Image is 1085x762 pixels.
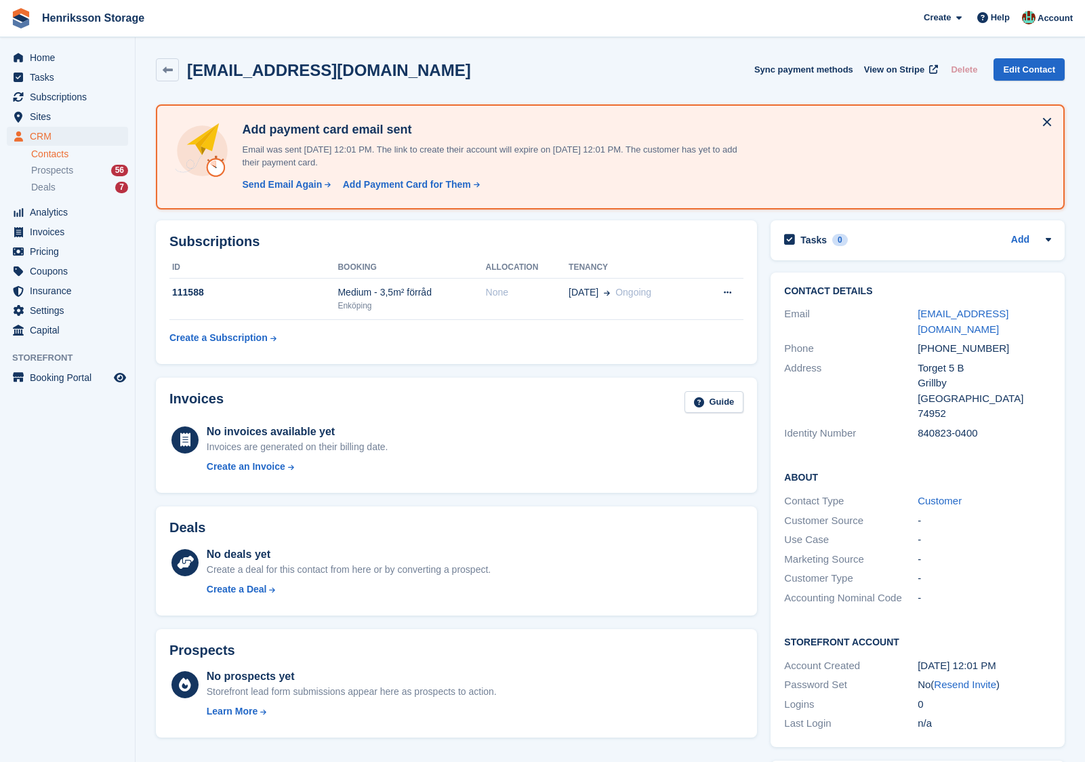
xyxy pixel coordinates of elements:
th: ID [169,257,337,279]
span: ( ) [930,679,1000,690]
span: Coupons [30,262,111,281]
div: 0 [918,697,1051,713]
div: [PHONE_NUMBER] [918,341,1051,357]
a: Prospects 56 [31,163,128,178]
span: Tasks [30,68,111,87]
h2: Storefront Account [784,635,1051,648]
button: Sync payment methods [754,58,853,81]
div: [DATE] 12:01 PM [918,658,1051,674]
div: - [918,532,1051,548]
a: View on Stripe [859,58,941,81]
span: Create [924,11,951,24]
a: menu [7,222,128,241]
a: menu [7,368,128,387]
button: Delete [945,58,983,81]
span: CRM [30,127,111,146]
p: Email was sent [DATE] 12:01 PM. The link to create their account will expire on [DATE] 12:01 PM. ... [237,143,745,169]
img: stora-icon-8386f47178a22dfd0bd8f6a31ec36ba5ce8667c1dd55bd0f319d3a0aa187defe.svg [11,8,31,28]
h2: Invoices [169,391,224,414]
div: Email [784,306,918,337]
div: - [918,513,1051,529]
span: Booking Portal [30,368,111,387]
a: Contacts [31,148,128,161]
div: Invoices are generated on their billing date. [207,440,388,454]
a: Learn More [207,704,497,719]
div: Create a Deal [207,582,267,597]
span: Settings [30,301,111,320]
div: Customer Type [784,571,918,586]
div: 0 [832,234,848,246]
a: menu [7,203,128,222]
a: Deals 7 [31,180,128,195]
a: menu [7,242,128,261]
span: Analytics [30,203,111,222]
a: Add [1011,233,1029,248]
h2: Subscriptions [169,234,743,249]
img: add-payment-card-4dbda4983b697a7845d177d07a5d71e8a16f1ec00487972de202a45f1e8132f5.svg [173,122,231,180]
h2: Deals [169,520,205,536]
h2: Contact Details [784,286,1051,297]
span: Deals [31,181,56,194]
div: Enköping [337,300,485,312]
div: Create an Invoice [207,460,285,474]
th: Booking [337,257,485,279]
div: Grillby [918,376,1051,391]
a: Add Payment Card for Them [337,178,481,192]
div: Marketing Source [784,552,918,567]
a: Resend Invite [934,679,996,690]
span: View on Stripe [864,63,924,77]
div: 111588 [169,285,337,300]
div: Identity Number [784,426,918,441]
span: Prospects [31,164,73,177]
span: Invoices [30,222,111,241]
div: Create a deal for this contact from here or by converting a prospect. [207,563,491,577]
a: Henriksson Storage [37,7,150,29]
h2: [EMAIL_ADDRESS][DOMAIN_NAME] [187,61,471,79]
div: Medium - 3,5m² förråd [337,285,485,300]
div: 74952 [918,406,1051,422]
div: Customer Source [784,513,918,529]
a: menu [7,262,128,281]
div: No [918,677,1051,693]
span: Capital [30,321,111,340]
a: Create a Subscription [169,325,277,350]
a: menu [7,48,128,67]
div: - [918,571,1051,586]
h2: Tasks [800,234,827,246]
span: Storefront [12,351,135,365]
div: Add Payment Card for Them [343,178,471,192]
span: Account [1038,12,1073,25]
div: Learn More [207,704,258,719]
div: Create a Subscription [169,331,268,345]
a: menu [7,321,128,340]
span: [DATE] [569,285,598,300]
div: Phone [784,341,918,357]
div: Account Created [784,658,918,674]
div: Torget 5 B [918,361,1051,376]
div: Storefront lead form submissions appear here as prospects to action. [207,685,497,699]
div: - [918,590,1051,606]
h4: Add payment card email sent [237,122,745,138]
div: [GEOGRAPHIC_DATA] [918,391,1051,407]
div: No invoices available yet [207,424,388,440]
div: Use Case [784,532,918,548]
a: Guide [684,391,744,414]
th: Tenancy [569,257,699,279]
img: Isak Martinelle [1022,11,1036,24]
span: Sites [30,107,111,126]
th: Allocation [486,257,569,279]
div: Accounting Nominal Code [784,590,918,606]
span: Help [991,11,1010,24]
a: Create an Invoice [207,460,388,474]
span: Pricing [30,242,111,261]
div: No deals yet [207,546,491,563]
a: menu [7,87,128,106]
a: Edit Contact [994,58,1065,81]
span: Home [30,48,111,67]
div: Address [784,361,918,422]
h2: About [784,470,1051,483]
div: Logins [784,697,918,713]
a: Customer [918,495,962,506]
div: Send Email Again [242,178,322,192]
a: menu [7,107,128,126]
